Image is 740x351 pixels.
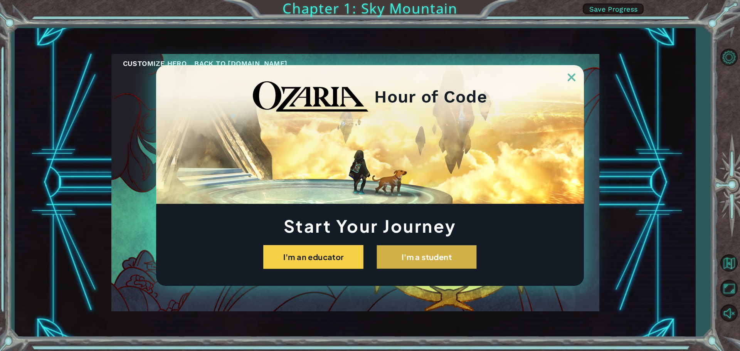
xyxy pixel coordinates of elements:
[263,245,363,269] button: I'm an educator
[156,218,584,233] h1: Start Your Journey
[374,89,487,104] h2: Hour of Code
[568,74,575,81] img: ExitButton_Dusk.png
[253,81,368,112] img: blackOzariaWordmark.png
[377,245,477,269] button: I'm a student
